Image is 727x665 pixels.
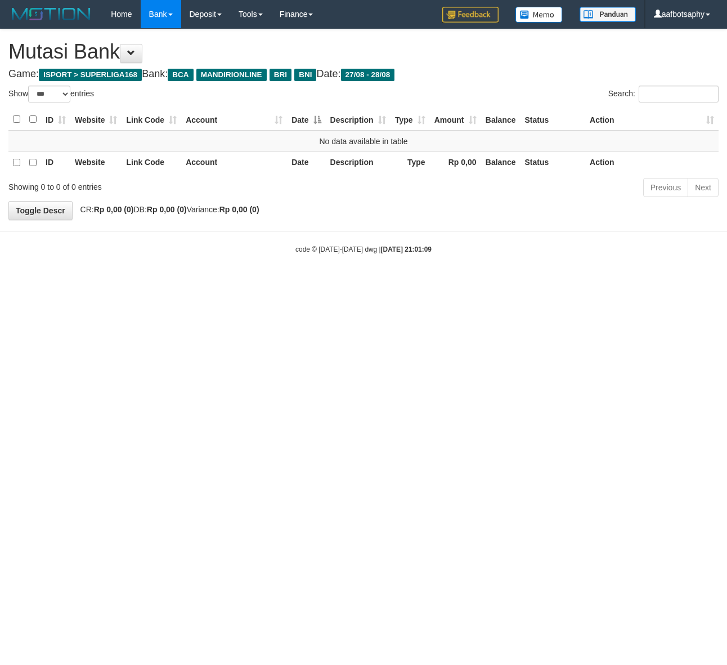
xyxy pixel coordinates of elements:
[75,205,259,214] span: CR: DB: Variance:
[70,109,122,131] th: Website: activate to sort column ascending
[122,109,181,131] th: Link Code: activate to sort column ascending
[430,151,481,173] th: Rp 0,00
[580,7,636,22] img: panduan.png
[287,109,325,131] th: Date: activate to sort column descending
[39,69,142,81] span: ISPORT > SUPERLIGA168
[28,86,70,102] select: Showentries
[168,69,193,81] span: BCA
[481,151,520,173] th: Balance
[520,151,586,173] th: Status
[8,41,719,63] h1: Mutasi Bank
[381,246,432,253] strong: [DATE] 21:01:09
[41,151,70,173] th: ID
[41,109,70,131] th: ID: activate to sort column ascending
[147,205,187,214] strong: Rp 0,00 (0)
[442,7,499,23] img: Feedback.jpg
[326,109,391,131] th: Description: activate to sort column ascending
[430,109,481,131] th: Amount: activate to sort column ascending
[326,151,391,173] th: Description
[608,86,719,102] label: Search:
[8,6,94,23] img: MOTION_logo.png
[70,151,122,173] th: Website
[520,109,586,131] th: Status
[639,86,719,102] input: Search:
[688,178,719,197] a: Next
[8,86,94,102] label: Show entries
[94,205,134,214] strong: Rp 0,00 (0)
[643,178,688,197] a: Previous
[391,109,430,131] th: Type: activate to sort column ascending
[515,7,563,23] img: Button%20Memo.svg
[585,151,719,173] th: Action
[585,109,719,131] th: Action: activate to sort column ascending
[181,151,287,173] th: Account
[341,69,395,81] span: 27/08 - 28/08
[295,246,432,253] small: code © [DATE]-[DATE] dwg |
[8,69,719,80] h4: Game: Bank: Date:
[181,109,287,131] th: Account: activate to sort column ascending
[481,109,520,131] th: Balance
[287,151,325,173] th: Date
[294,69,316,81] span: BNI
[122,151,181,173] th: Link Code
[8,201,73,220] a: Toggle Descr
[391,151,430,173] th: Type
[8,131,719,152] td: No data available in table
[196,69,267,81] span: MANDIRIONLINE
[270,69,291,81] span: BRI
[219,205,259,214] strong: Rp 0,00 (0)
[8,177,294,193] div: Showing 0 to 0 of 0 entries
